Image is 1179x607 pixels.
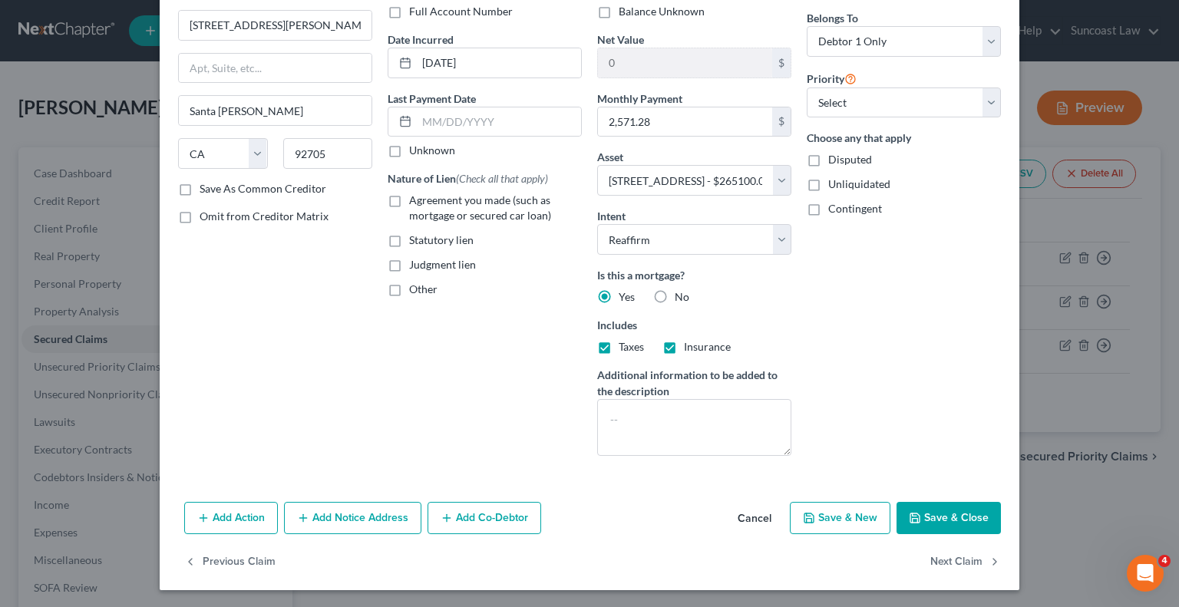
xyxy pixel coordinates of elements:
[619,290,635,303] span: Yes
[597,317,791,333] label: Includes
[790,502,890,534] button: Save & New
[184,502,278,534] button: Add Action
[179,11,372,40] input: Enter address...
[409,233,474,246] span: Statutory lien
[772,107,791,137] div: $
[598,107,772,137] input: 0.00
[179,96,372,125] input: Enter city...
[684,340,731,353] span: Insurance
[388,170,548,186] label: Nature of Lien
[428,502,541,534] button: Add Co-Debtor
[930,546,1001,579] button: Next Claim
[897,502,1001,534] button: Save & Close
[1127,555,1164,592] iframe: Intercom live chat
[388,31,454,48] label: Date Incurred
[284,502,421,534] button: Add Notice Address
[807,130,1001,146] label: Choose any that apply
[200,209,329,223] span: Omit from Creditor Matrix
[597,31,644,48] label: Net Value
[597,367,791,399] label: Additional information to be added to the description
[409,193,551,222] span: Agreement you made (such as mortgage or secured car loan)
[597,91,682,107] label: Monthly Payment
[828,153,872,166] span: Disputed
[388,91,476,107] label: Last Payment Date
[200,181,326,196] label: Save As Common Creditor
[417,48,581,78] input: MM/DD/YYYY
[772,48,791,78] div: $
[828,202,882,215] span: Contingent
[456,172,548,185] span: (Check all that apply)
[417,107,581,137] input: MM/DD/YYYY
[184,546,276,579] button: Previous Claim
[283,138,373,169] input: Enter zip...
[409,282,438,295] span: Other
[619,4,705,19] label: Balance Unknown
[619,340,644,353] span: Taxes
[807,12,858,25] span: Belongs To
[409,4,513,19] label: Full Account Number
[597,267,791,283] label: Is this a mortgage?
[597,150,623,163] span: Asset
[598,48,772,78] input: 0.00
[725,503,784,534] button: Cancel
[409,258,476,271] span: Judgment lien
[807,69,857,87] label: Priority
[179,54,372,83] input: Apt, Suite, etc...
[1158,555,1171,567] span: 4
[597,208,626,224] label: Intent
[675,290,689,303] span: No
[409,143,455,158] label: Unknown
[828,177,890,190] span: Unliquidated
